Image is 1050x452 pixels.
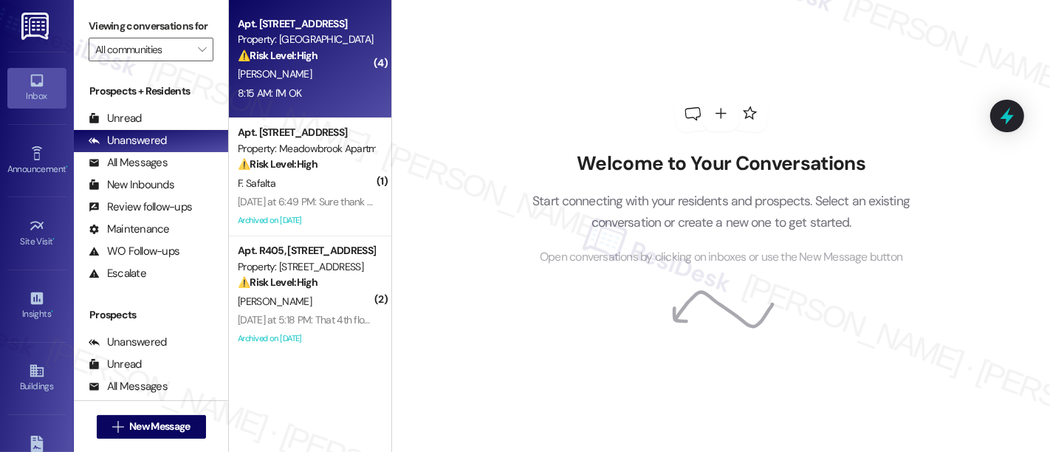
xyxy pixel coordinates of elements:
strong: ⚠️ Risk Level: High [238,157,318,171]
p: Start connecting with your residents and prospects. Select an existing conversation or create a n... [510,191,933,233]
i:  [112,421,123,433]
div: Archived on [DATE] [236,329,376,348]
h2: Welcome to Your Conversations [510,152,933,176]
div: Review follow-ups [89,199,192,215]
div: All Messages [89,155,168,171]
div: Prospects + Residents [74,83,228,99]
div: Property: [STREET_ADDRESS] [238,259,374,275]
span: [PERSON_NAME] [238,67,312,81]
button: New Message [97,415,206,439]
div: Unread [89,357,142,372]
span: New Message [129,419,190,434]
a: Buildings [7,358,66,398]
span: Open conversations by clicking on inboxes or use the New Message button [540,248,902,267]
div: Apt. [STREET_ADDRESS] [238,16,374,32]
label: Viewing conversations for [89,15,213,38]
div: Property: Meadowbrook Apartments [238,141,374,157]
div: Maintenance [89,222,170,237]
div: Unanswered [89,335,167,350]
span: • [51,307,53,317]
div: Unanswered [89,133,167,148]
a: Inbox [7,68,66,108]
span: • [53,234,55,244]
a: Insights • [7,286,66,326]
div: [DATE] at 6:49 PM: Sure thank you but try to do it asap because I don't want to clean whole floor... [238,195,738,208]
i:  [198,44,206,55]
div: All Messages [89,379,168,394]
img: ResiDesk Logo [21,13,52,40]
div: Prospects [74,307,228,323]
div: New Inbounds [89,177,174,193]
input: All communities [95,38,190,61]
div: Archived on [DATE] [236,211,376,230]
span: F. Safalta [238,177,275,190]
div: Apt. [STREET_ADDRESS] [238,125,374,140]
div: [DATE] at 5:18 PM: That 4th floor need a lil love; it's like we're forgotten up there. [238,313,569,326]
span: [PERSON_NAME] [238,295,312,308]
strong: ⚠️ Risk Level: High [238,275,318,289]
div: Escalate [89,266,146,281]
div: WO Follow-ups [89,244,179,259]
a: Site Visit • [7,213,66,253]
span: • [66,162,68,172]
div: 8:15 AM: I'M OK [238,86,302,100]
div: Unread [89,111,142,126]
div: Apt. R405, [STREET_ADDRESS] [238,243,374,258]
div: Property: [GEOGRAPHIC_DATA] [238,32,374,47]
strong: ⚠️ Risk Level: High [238,49,318,62]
